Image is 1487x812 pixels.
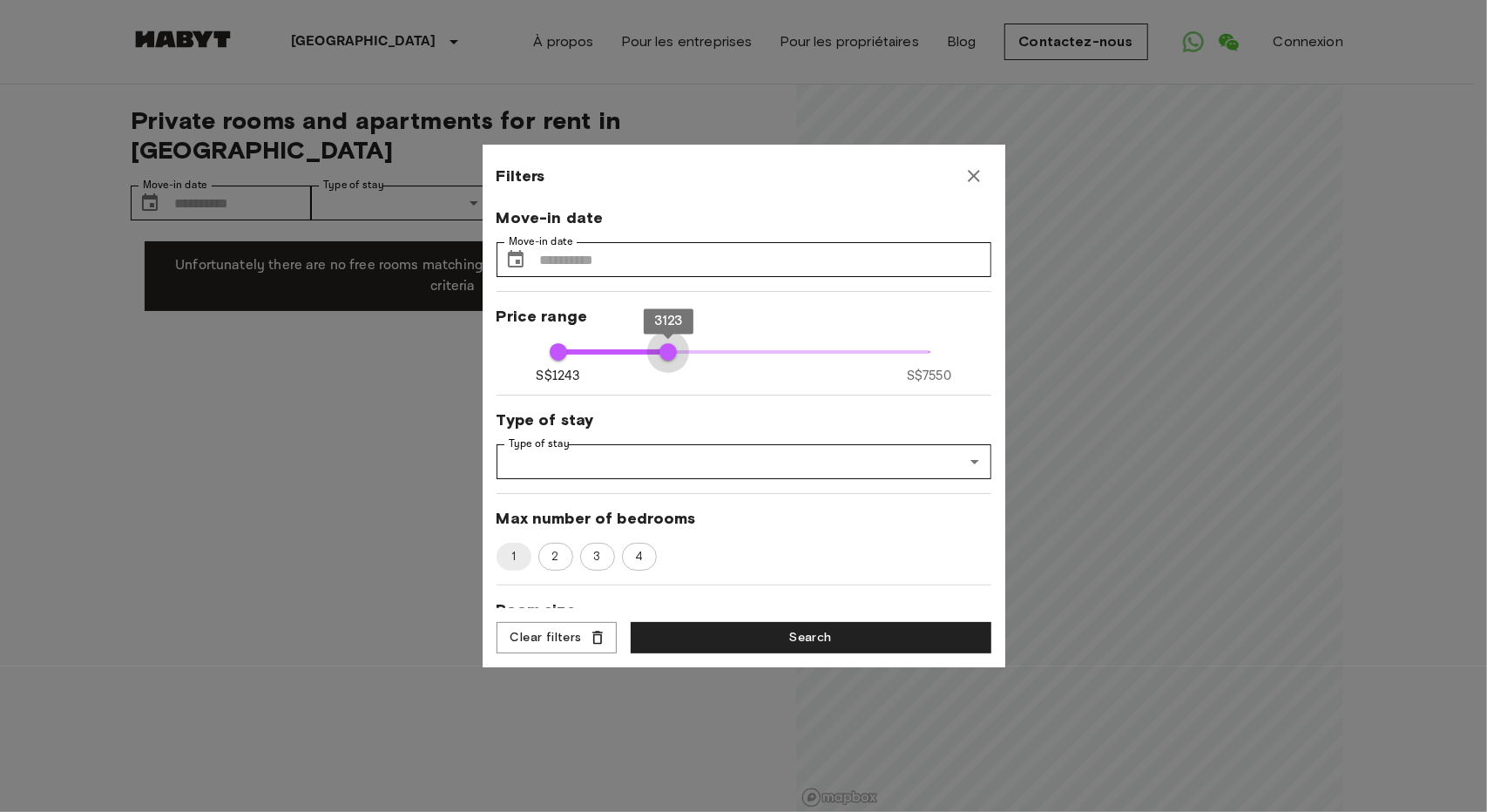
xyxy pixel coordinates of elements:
span: 3 [584,548,610,565]
span: 3123 [654,314,683,329]
span: 4 [625,548,652,565]
button: Clear filters [497,622,617,654]
label: Type of stay [509,436,570,451]
span: Price range [497,306,991,327]
div: 3 [580,543,615,571]
span: S$7550 [907,367,951,385]
div: 4 [622,543,657,571]
label: Move-in date [509,234,573,249]
span: 1 [501,548,526,565]
button: Search [631,622,991,654]
span: Room size [497,599,991,620]
div: 2 [538,543,573,571]
span: Filters [497,166,545,186]
div: 1 [497,543,531,571]
span: S$1243 [537,367,580,385]
span: Type of stay [497,409,991,430]
span: Max number of bedrooms [497,508,991,529]
button: Choose date [498,242,533,277]
span: Move-in date [497,207,991,228]
span: 2 [542,548,568,565]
